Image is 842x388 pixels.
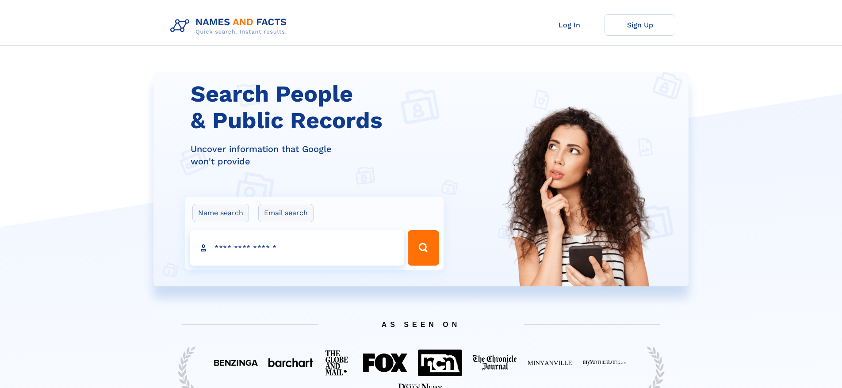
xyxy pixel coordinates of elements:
img: Search People and Public records [496,104,660,331]
input: search input [190,230,404,266]
img: Featured on The Chronicle Journal [473,355,517,371]
span: AS SEEN ON [169,310,673,339]
img: Featured on My Mother Lode [582,360,627,366]
img: Featured on FOX 40 [363,354,407,372]
div: Uncover information that Google won't provide [191,143,449,167]
h1: Search People & Public Records [191,81,449,134]
img: Featured on BarChart [268,358,313,367]
a: Sign Up [605,14,675,36]
label: Email search [258,204,314,222]
label: Name search [192,204,249,222]
button: Search Button [408,230,439,266]
img: Featured on NCN [418,350,462,376]
img: Featured on The Globe And Mail [323,348,352,377]
img: Logo Names and Facts [167,14,294,38]
img: Featured on Minyanville [528,360,572,366]
img: Featured on Benzinga [214,360,258,366]
a: Log In [534,14,605,36]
